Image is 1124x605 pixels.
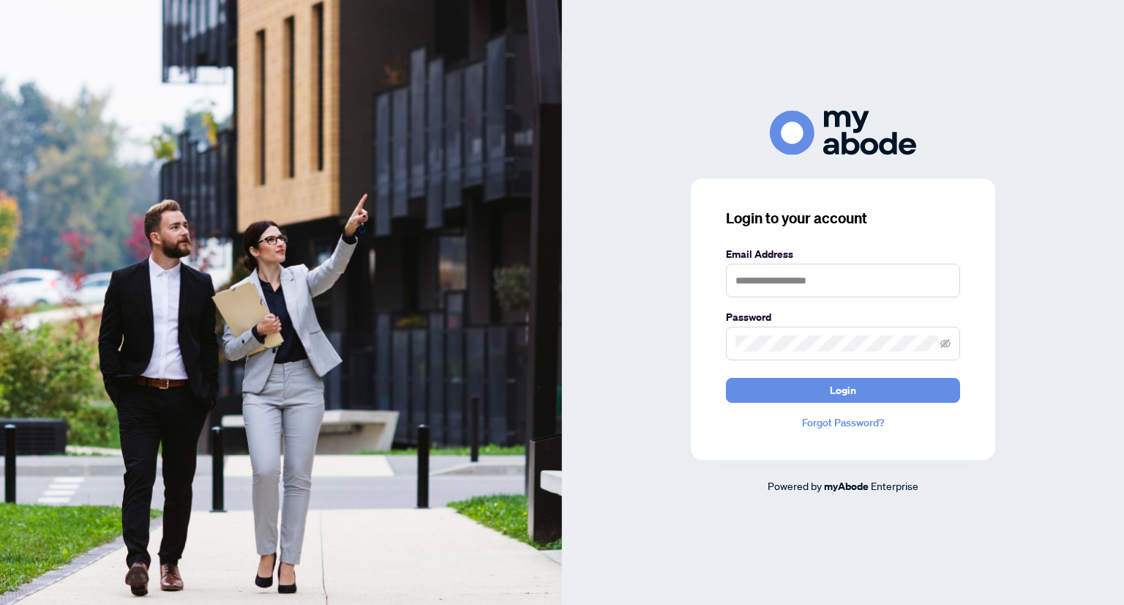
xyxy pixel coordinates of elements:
[824,478,869,494] a: myAbode
[768,479,822,492] span: Powered by
[726,378,960,403] button: Login
[726,415,960,431] a: Forgot Password?
[726,246,960,262] label: Email Address
[871,479,918,492] span: Enterprise
[770,111,916,155] img: ma-logo
[726,309,960,325] label: Password
[726,208,960,229] h3: Login to your account
[940,338,951,349] span: eye-invisible
[830,379,856,402] span: Login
